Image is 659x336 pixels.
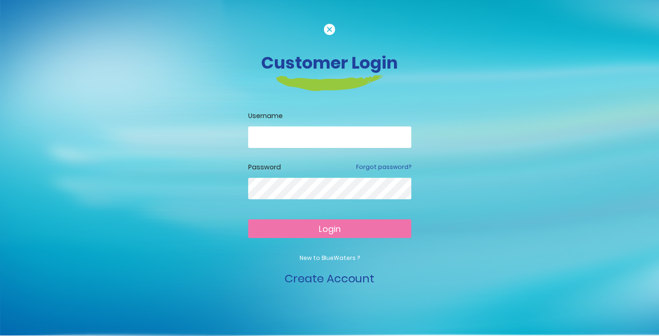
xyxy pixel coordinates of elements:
img: login-heading-border.png [276,75,383,91]
span: Login [319,223,341,235]
a: Create Account [285,271,374,286]
a: Forgot password? [356,163,411,171]
p: New to BlueWaters ? [248,254,411,262]
h3: Customer Login [70,53,589,73]
label: Password [248,162,281,172]
img: cancel [324,24,335,35]
button: Login [248,219,411,238]
label: Username [248,111,411,121]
